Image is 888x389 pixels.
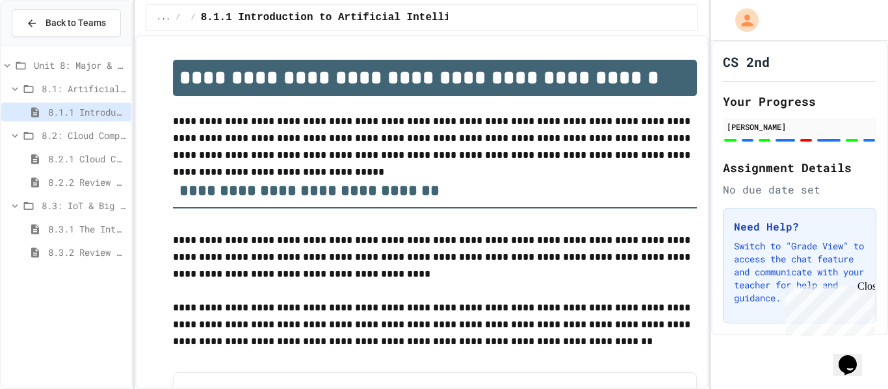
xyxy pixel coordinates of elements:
div: Chat with us now!Close [5,5,90,82]
span: 8.2: Cloud Computing [42,129,126,142]
span: 8.3.2 Review - The Internet of Things and Big Data [48,245,126,259]
span: 8.3.1 The Internet of Things and Big Data: Our Connected Digital World [48,222,126,236]
span: 8.3: IoT & Big Data [42,199,126,212]
span: Unit 8: Major & Emerging Technologies [34,58,126,72]
span: / [176,12,180,23]
div: My Account [722,5,762,35]
iframe: chat widget [833,337,875,376]
span: 8.2.2 Review - Cloud Computing [48,175,126,189]
span: 8.1.1 Introduction to Artificial Intelligence [48,105,126,119]
button: Back to Teams [12,9,121,37]
span: ... [157,12,171,23]
span: / [191,12,196,23]
span: 8.1: Artificial Intelligence Basics [42,82,126,95]
span: 8.2.1 Cloud Computing: Transforming the Digital World [48,152,126,166]
h3: Need Help? [734,219,865,234]
p: Switch to "Grade View" to access the chat feature and communicate with your teacher for help and ... [734,240,865,305]
h2: Assignment Details [723,158,876,177]
span: Back to Teams [46,16,106,30]
h1: CS 2nd [723,53,770,71]
span: 8.1.1 Introduction to Artificial Intelligence [201,10,482,25]
div: [PERSON_NAME] [727,121,872,132]
h2: Your Progress [723,92,876,110]
iframe: chat widget [780,281,875,336]
div: No due date set [723,182,876,197]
